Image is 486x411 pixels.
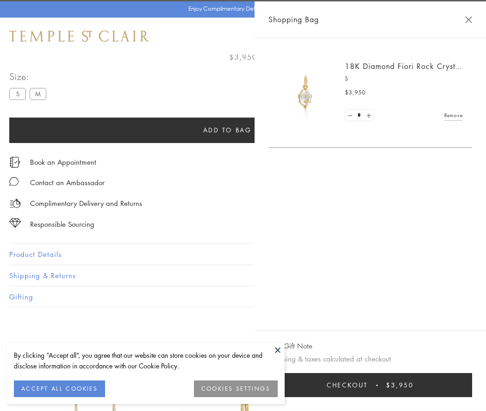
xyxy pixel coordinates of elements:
button: Close Shopping Bag [465,16,472,23]
button: ACCEPT ALL COOKIES [14,380,105,397]
h3: You May Also Like [23,341,463,355]
span: $3,950 [386,380,414,390]
a: Remove [444,110,463,120]
img: P51889-E11FIORI [278,65,333,120]
a: Set quantity to 0 [345,110,355,121]
span: Add to bag [203,125,252,135]
p: S [345,74,463,83]
p: Complimentary Delivery and Returns [30,198,142,209]
div: Contact an Ambassador [30,177,105,188]
a: Set quantity to 2 [364,110,373,121]
p: Enjoy Complimentary Delivery & Returns [188,4,293,13]
img: icon_appointment.svg [9,157,20,168]
img: icon_sourcing.svg [9,218,21,228]
button: Add to bag [9,118,445,143]
div: By clicking “Accept all”, you agree that our website can store cookies on your device and disclos... [14,350,278,371]
button: Add Gift Note [268,340,312,352]
img: icon_delivery.svg [9,198,21,209]
span: Checkout [327,380,368,390]
img: MessageIcon-01_2.svg [9,177,19,186]
p: Shipping & taxes calculated at checkout [268,353,472,365]
label: M [30,88,46,100]
a: Book an Appointment [30,157,96,167]
span: Size: [9,69,50,84]
button: Product Details [9,244,477,265]
button: Gifting [9,286,477,307]
span: $3,950 [345,88,366,97]
label: S [9,88,26,100]
button: Shipping & Returns [9,265,477,286]
button: Checkout $3,950 [268,373,472,397]
span: $3,950 [229,51,257,63]
img: Temple St. Clair [9,31,149,42]
button: COOKIES SETTINGS [194,380,278,397]
div: Responsible Sourcing [30,218,94,230]
span: Shopping Bag [268,13,319,25]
